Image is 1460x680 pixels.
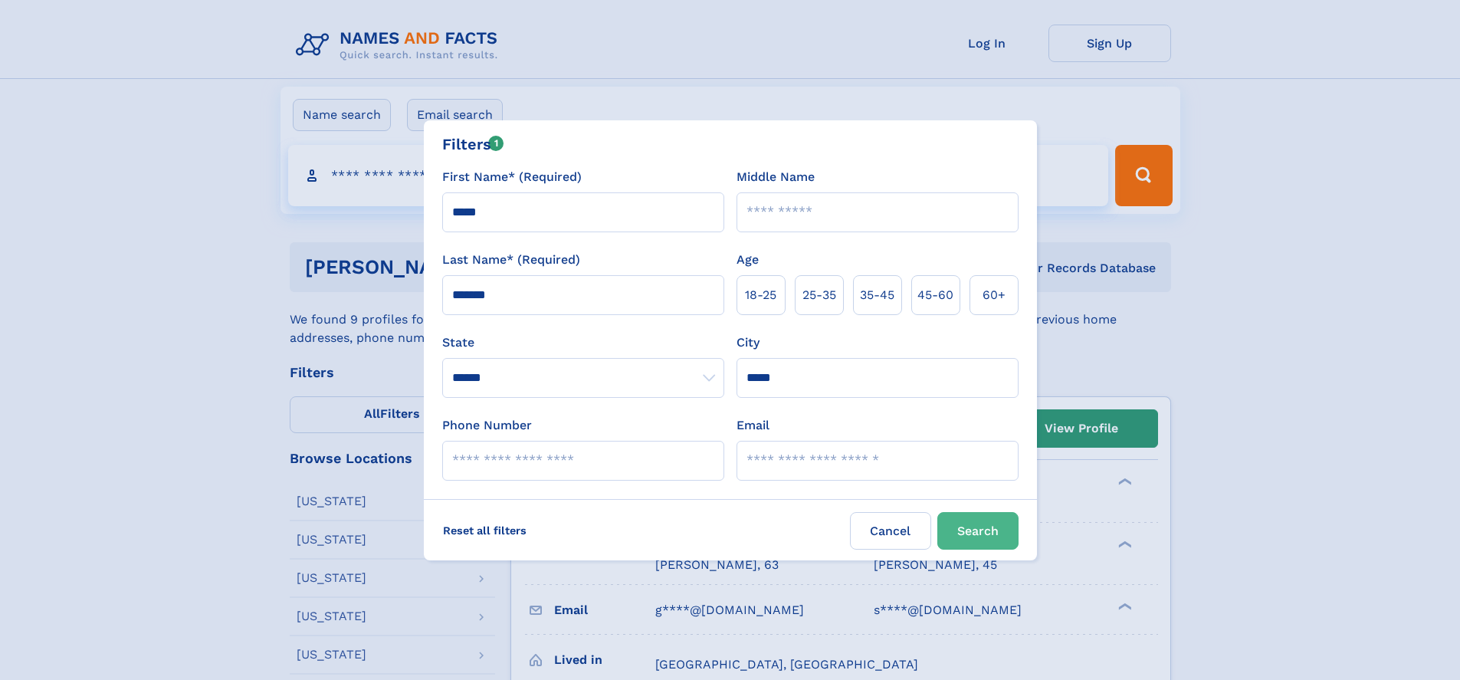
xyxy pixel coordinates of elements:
[917,286,953,304] span: 45‑60
[802,286,836,304] span: 25‑35
[442,168,582,186] label: First Name* (Required)
[433,512,536,549] label: Reset all filters
[442,333,724,352] label: State
[737,333,760,352] label: City
[737,416,769,435] label: Email
[745,286,776,304] span: 18‑25
[850,512,931,550] label: Cancel
[983,286,1006,304] span: 60+
[737,168,815,186] label: Middle Name
[442,133,504,156] div: Filters
[737,251,759,269] label: Age
[442,251,580,269] label: Last Name* (Required)
[442,416,532,435] label: Phone Number
[937,512,1019,550] button: Search
[860,286,894,304] span: 35‑45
